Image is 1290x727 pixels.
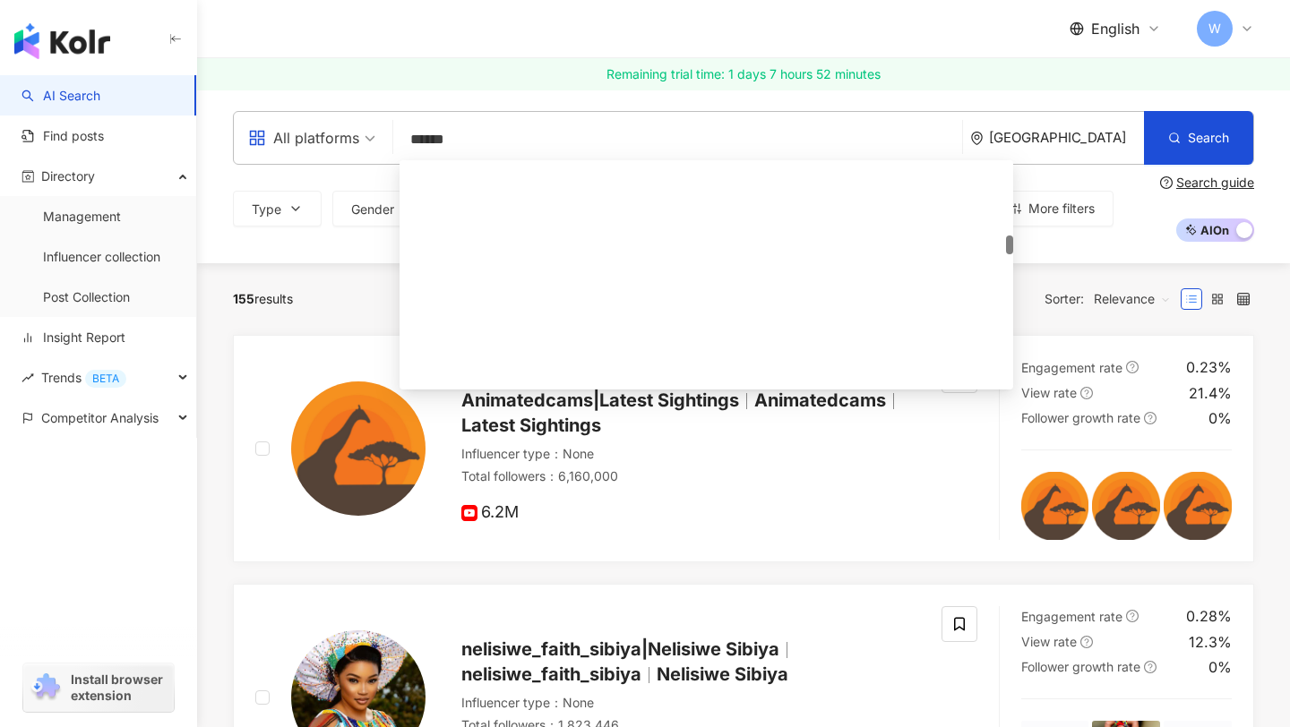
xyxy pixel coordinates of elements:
div: BETA [85,370,126,388]
span: question-circle [1126,610,1139,622]
div: 12.3% [1189,632,1232,652]
span: question-circle [1144,661,1157,673]
span: W [1208,19,1221,38]
span: View rate [1021,634,1077,649]
div: 0% [1208,657,1232,677]
span: Directory [41,156,95,196]
span: Engagement rate [1021,609,1122,624]
span: More filters [1028,201,1095,216]
span: Animatedcams|Latest Sightings [461,389,739,411]
div: 0.28% [1186,606,1232,626]
img: KOL Avatar [291,381,426,516]
span: question-circle [1080,636,1093,648]
span: Nelisiwe Sibiya [657,663,788,685]
img: chrome extension [29,673,63,702]
span: nelisiwe_faith_sibiya|Nelisiwe Sibiya [461,638,779,660]
a: chrome extensionInstall browser extension [23,663,174,712]
button: Gender [332,191,434,227]
span: 6.2M [461,503,519,522]
span: Animatedcams [754,389,886,411]
span: Competitor Analysis [41,398,159,438]
div: Total followers ： 6,160,000 [461,467,920,485]
span: question-circle [1126,361,1139,373]
a: Find posts [21,127,104,145]
span: Search [1188,131,1229,145]
a: Post Collection [43,288,130,306]
a: Influencer collection [43,248,160,266]
span: English [1091,19,1139,38]
span: question-circle [1160,176,1173,189]
span: Latest Sightings [461,415,601,436]
div: [GEOGRAPHIC_DATA] [989,130,1144,145]
span: Trends [41,357,126,398]
a: KOL AvatarAnimatedcams|Latest SightingsAnimatedcamsLatest SightingsInfluencer type：NoneTotal foll... [233,335,1254,562]
img: post-image [1021,472,1089,540]
span: Gender [351,202,394,217]
span: question-circle [1144,412,1157,424]
div: Search guide [1176,175,1254,190]
a: Insight Report [21,329,125,346]
span: Relevance [1094,285,1171,313]
span: rise [21,372,34,384]
div: Sorter: [1045,285,1181,313]
div: 21.4% [1189,383,1232,403]
a: Remaining trial time: 1 days 7 hours 52 minutes [197,58,1290,90]
span: appstore [248,129,266,147]
span: environment [970,132,984,145]
div: 0.23% [1186,357,1232,377]
span: 155 [233,291,254,306]
span: question-circle [1080,387,1093,399]
button: Search [1144,111,1253,165]
a: searchAI Search [21,87,100,105]
img: post-image [1092,472,1160,540]
div: 0% [1208,408,1232,428]
span: Engagement rate [1021,360,1122,375]
div: All platforms [248,124,359,152]
span: View rate [1021,385,1077,400]
span: Follower growth rate [1021,659,1140,674]
button: More filters [990,191,1114,227]
span: Follower growth rate [1021,410,1140,425]
span: Type [252,202,281,217]
div: Influencer type ： None [461,445,920,463]
div: results [233,292,293,306]
span: Install browser extension [71,671,168,704]
a: Management [43,208,121,226]
span: nelisiwe_faith_sibiya [461,663,641,685]
button: Type [233,191,322,227]
img: post-image [1164,472,1232,540]
img: logo [14,23,110,59]
div: Influencer type ： None [461,694,920,712]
